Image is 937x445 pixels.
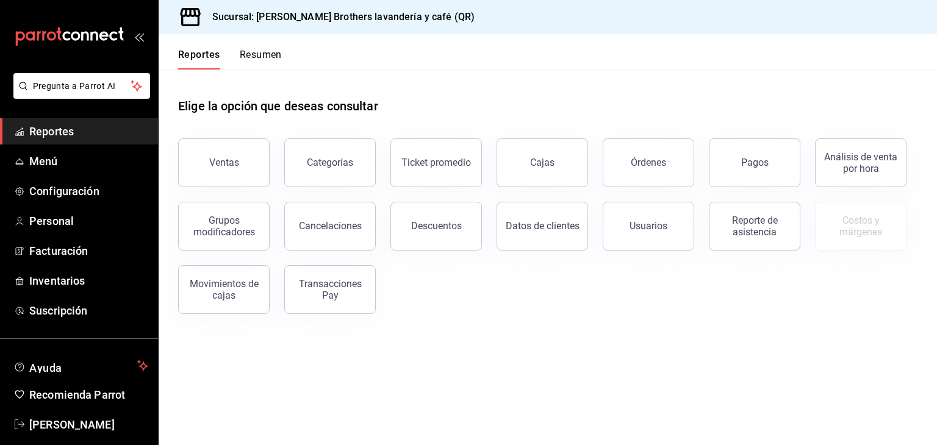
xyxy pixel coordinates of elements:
[178,97,378,115] h1: Elige la opción que deseas consultar
[29,272,148,289] span: Inventarios
[530,155,555,170] div: Cajas
[186,278,262,301] div: Movimientos de cajas
[823,151,899,174] div: Análisis de venta por hora
[240,49,282,69] button: Resumen
[497,138,588,187] a: Cajas
[29,243,148,259] span: Facturación
[390,138,482,187] button: Ticket promedio
[631,157,666,168] div: Órdenes
[506,220,580,232] div: Datos de clientes
[178,265,270,314] button: Movimientos de cajas
[284,138,376,187] button: Categorías
[178,202,270,251] button: Grupos modificadores
[709,138,800,187] button: Pagos
[29,302,148,319] span: Suscripción
[29,213,148,229] span: Personal
[815,138,906,187] button: Análisis de venta por hora
[284,202,376,251] button: Cancelaciones
[209,157,239,168] div: Ventas
[603,202,694,251] button: Usuarios
[709,202,800,251] button: Reporte de asistencia
[29,183,148,199] span: Configuración
[390,202,482,251] button: Descuentos
[284,265,376,314] button: Transacciones Pay
[9,88,150,101] a: Pregunta a Parrot AI
[203,10,475,24] h3: Sucursal: [PERSON_NAME] Brothers lavandería y café (QR)
[33,80,131,93] span: Pregunta a Parrot AI
[178,138,270,187] button: Ventas
[401,157,471,168] div: Ticket promedio
[13,73,150,99] button: Pregunta a Parrot AI
[603,138,694,187] button: Órdenes
[411,220,462,232] div: Descuentos
[178,49,220,69] button: Reportes
[29,153,148,169] span: Menú
[134,32,144,41] button: open_drawer_menu
[186,215,262,238] div: Grupos modificadores
[815,202,906,251] button: Contrata inventarios para ver este reporte
[29,386,148,403] span: Recomienda Parrot
[630,220,667,232] div: Usuarios
[29,358,132,373] span: Ayuda
[292,278,368,301] div: Transacciones Pay
[299,220,362,232] div: Cancelaciones
[29,123,148,140] span: Reportes
[178,49,282,69] div: navigation tabs
[823,215,899,238] div: Costos y márgenes
[497,202,588,251] button: Datos de clientes
[741,157,769,168] div: Pagos
[717,215,792,238] div: Reporte de asistencia
[307,157,353,168] div: Categorías
[29,416,148,433] span: [PERSON_NAME]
